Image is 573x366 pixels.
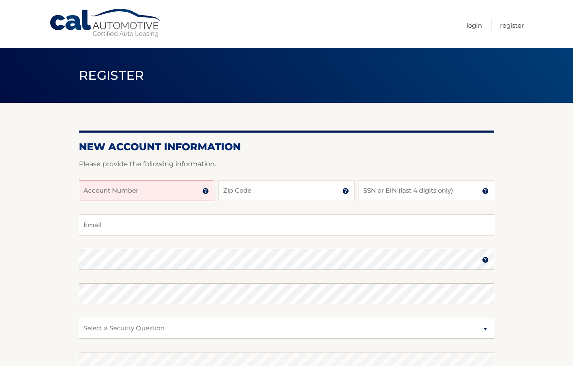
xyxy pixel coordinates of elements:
[219,180,354,201] input: Zip Code
[466,18,482,32] a: Login
[342,188,349,194] img: tooltip.svg
[482,256,489,263] img: tooltip.svg
[482,188,489,194] img: tooltip.svg
[79,180,214,201] input: Account Number
[79,141,494,153] h2: New Account Information
[202,188,209,194] img: tooltip.svg
[79,68,144,83] span: Register
[500,18,524,32] a: Register
[359,180,494,201] input: SSN or EIN (last 4 digits only)
[79,158,494,170] p: Please provide the following information.
[49,8,162,38] a: Cal Automotive
[79,214,494,235] input: Email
